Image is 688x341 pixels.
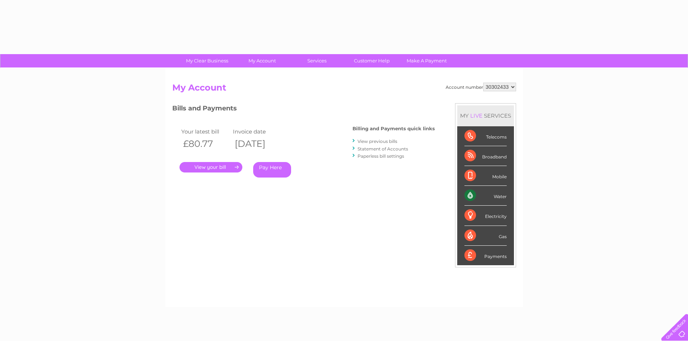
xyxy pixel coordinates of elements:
[358,146,408,152] a: Statement of Accounts
[179,127,232,136] td: Your latest bill
[358,153,404,159] a: Paperless bill settings
[464,226,507,246] div: Gas
[464,246,507,265] div: Payments
[457,105,514,126] div: MY SERVICES
[232,54,292,67] a: My Account
[397,54,456,67] a: Make A Payment
[469,112,484,119] div: LIVE
[464,166,507,186] div: Mobile
[179,136,232,151] th: £80.77
[253,162,291,178] a: Pay Here
[287,54,347,67] a: Services
[464,146,507,166] div: Broadband
[231,127,283,136] td: Invoice date
[446,83,516,91] div: Account number
[464,126,507,146] div: Telecoms
[172,83,516,96] h2: My Account
[179,162,242,172] a: .
[358,139,397,144] a: View previous bills
[464,186,507,206] div: Water
[352,126,435,131] h4: Billing and Payments quick links
[172,103,435,116] h3: Bills and Payments
[464,206,507,226] div: Electricity
[177,54,237,67] a: My Clear Business
[231,136,283,151] th: [DATE]
[342,54,402,67] a: Customer Help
